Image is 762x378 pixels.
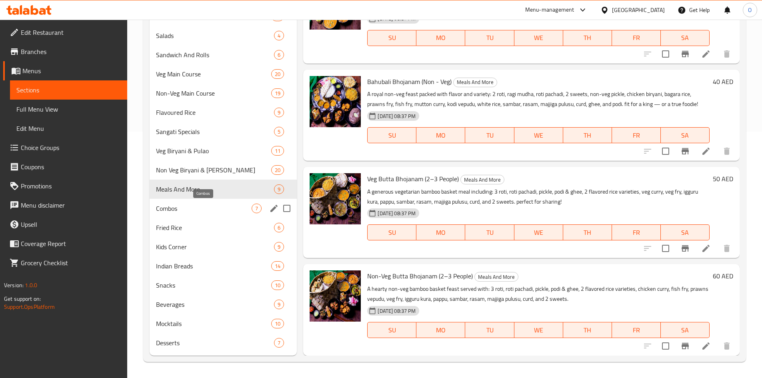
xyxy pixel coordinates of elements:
[150,26,297,45] div: Salads4
[465,30,514,46] button: TU
[16,124,121,133] span: Edit Menu
[676,239,695,258] button: Branch-specific-item
[474,272,518,282] div: Meals And More
[717,142,736,161] button: delete
[374,307,419,315] span: [DATE] 08:37 PM
[156,127,274,136] span: Sangati Specials
[3,215,127,234] a: Upsell
[465,224,514,240] button: TU
[274,184,284,194] div: items
[657,143,674,160] span: Select to update
[150,45,297,64] div: Sandwich And Rolls6
[156,338,274,348] div: Desserts
[274,31,284,40] div: items
[701,341,711,351] a: Edit menu item
[367,127,416,143] button: SU
[713,270,733,282] h6: 60 AED
[21,162,121,172] span: Coupons
[274,50,284,60] div: items
[701,49,711,59] a: Edit menu item
[676,44,695,64] button: Branch-specific-item
[156,146,272,156] span: Veg Biryani & Pulao
[272,262,284,270] span: 14
[518,32,560,44] span: WE
[272,147,284,155] span: 11
[748,6,752,14] span: O
[416,224,465,240] button: MO
[374,112,419,120] span: [DATE] 08:37 PM
[16,85,121,95] span: Sections
[271,319,284,328] div: items
[156,280,272,290] span: Snacks
[271,280,284,290] div: items
[21,143,121,152] span: Choice Groups
[22,66,121,76] span: Menus
[156,69,272,79] div: Veg Main Course
[664,32,706,44] span: SA
[664,324,706,336] span: SA
[661,127,710,143] button: SA
[156,319,272,328] span: Mocktails
[156,261,272,271] div: Indian Breads
[3,42,127,61] a: Branches
[274,224,284,232] span: 6
[514,322,563,338] button: WE
[21,28,121,37] span: Edit Restaurant
[612,322,661,338] button: FR
[371,227,413,238] span: SU
[150,64,297,84] div: Veg Main Course20
[156,108,274,117] span: Flavoured Rice
[514,30,563,46] button: WE
[468,324,511,336] span: TU
[657,338,674,354] span: Select to update
[21,220,121,229] span: Upsell
[272,90,284,97] span: 19
[563,127,612,143] button: TH
[150,295,297,314] div: Beverages9
[4,302,55,312] a: Support.OpsPlatform
[310,76,361,127] img: Bahubali Bhojanam (Non - Veg)
[156,31,274,40] span: Salads
[367,30,416,46] button: SU
[518,324,560,336] span: WE
[4,294,41,304] span: Get support on:
[612,224,661,240] button: FR
[468,130,511,141] span: TU
[465,322,514,338] button: TU
[518,130,560,141] span: WE
[150,256,297,276] div: Indian Breads14
[274,127,284,136] div: items
[150,199,297,218] div: Combos7edit
[453,78,497,87] div: Meals And More
[310,173,361,224] img: Veg Butta Bhojanam (2–3 People)
[150,103,297,122] div: Flavoured Rice9
[21,258,121,268] span: Grocery Checklist
[10,100,127,119] a: Full Menu View
[525,5,574,15] div: Menu-management
[420,324,462,336] span: MO
[664,227,706,238] span: SA
[274,242,284,252] div: items
[701,146,711,156] a: Edit menu item
[717,239,736,258] button: delete
[367,173,459,185] span: Veg Butta Bhojanam (2–3 People)
[4,280,24,290] span: Version:
[156,165,272,175] div: Non Veg Biryani & Pulao
[713,173,733,184] h6: 50 AED
[150,314,297,333] div: Mocktails10
[612,6,665,14] div: [GEOGRAPHIC_DATA]
[21,200,121,210] span: Menu disclaimer
[367,187,710,207] p: A generous vegetarian bamboo basket meal including: 3 roti, roti pachadi, pickle, podi & ghee, 2 ...
[661,30,710,46] button: SA
[713,76,733,87] h6: 40 AED
[374,210,419,217] span: [DATE] 08:37 PM
[150,333,297,352] div: Desserts7
[156,165,272,175] span: Non Veg Biryani & [PERSON_NAME]
[156,300,274,309] span: Beverages
[371,130,413,141] span: SU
